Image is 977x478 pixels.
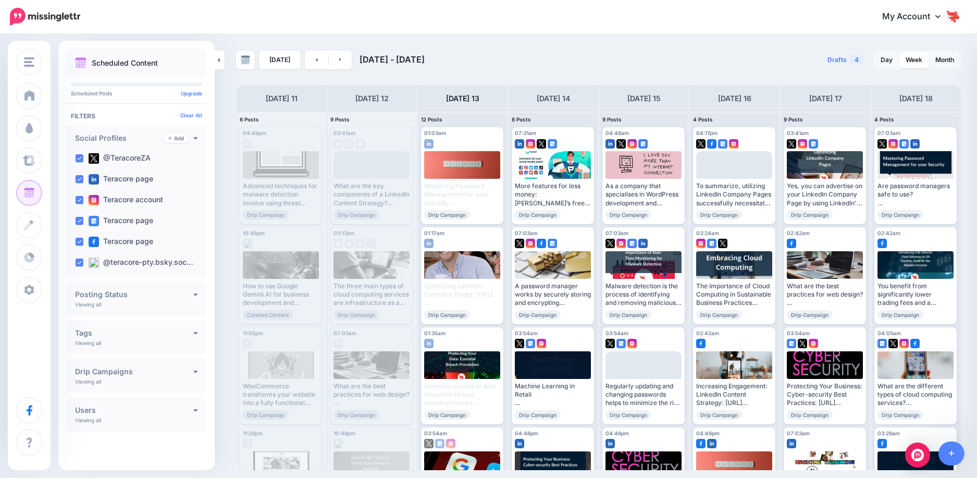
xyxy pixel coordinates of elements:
h4: Tags [75,329,193,337]
img: instagram-grey-square.png [355,239,365,248]
h4: Users [75,407,193,414]
span: 07:03am [515,230,538,236]
img: facebook-square.png [696,439,706,448]
img: instagram-grey-square.png [344,139,354,149]
span: Drip Campaign [424,210,470,219]
img: linkedin-grey-square.png [333,339,343,348]
a: Clear All [180,112,202,118]
span: Drip Campaign [787,410,833,420]
label: @TeracoreZA [89,153,151,164]
div: Mastering Password Management for your Security ▸ [URL] #Bitwarden #LastPass #Password #Developme... [424,182,500,207]
span: 02:42am [696,330,719,336]
img: facebook-grey-square.png [243,339,252,348]
img: facebook-square.png [696,339,706,348]
span: 01:17am [424,230,444,236]
img: twitter-square.png [718,239,727,248]
span: Drip Campaign [696,210,742,219]
span: 04:48am [605,130,629,136]
img: twitter-square.png [515,339,524,348]
h4: [DATE] 14 [537,92,570,105]
img: google_business-grey-square.png [355,139,365,149]
a: My Account [872,4,961,30]
img: linkedin-grey-square.png [243,139,252,149]
a: Month [929,52,960,68]
img: google_business-square.png [89,216,99,226]
div: Are password managers safe to use? Read more 👉 [URL] #Bitwarden #LastPass #Password [877,182,954,207]
span: 03:17pm [333,230,354,236]
span: Drip Campaign [605,210,651,219]
img: calendar-grey-darker.png [241,55,250,65]
img: google_business-square.png [548,239,557,248]
div: You benefit from significantly lower trading fees and a streamlined process that ensures more of ... [877,282,954,308]
span: 04:46pm [696,430,720,436]
span: 03:41am [333,130,355,136]
label: Teracore page [89,237,153,247]
img: google_business-square.png [526,339,535,348]
div: Loading [357,174,386,189]
div: A password manager works by securely storing and encrypting passwords for various accounts and se... [515,282,591,308]
span: Drip Campaign [787,310,833,320]
img: linkedin-square.png [515,139,524,149]
img: linkedin-square.png [910,139,920,149]
img: twitter-square.png [616,139,626,149]
img: linkedin-square.png [89,174,99,185]
span: [DATE] - [DATE] [360,54,425,65]
img: twitter-square.png [515,239,524,248]
div: What are the best practices for web design? Read more 👉 [URL] #Website #Hosting #Development #Des... [333,382,410,408]
span: 04:46pm [515,430,538,436]
img: google_business-square.png [718,139,727,149]
div: Regularly updating and changing passwords helps to minimize the risk of security breaches. Read m... [605,382,682,408]
div: The three main types of cloud computing services are Infrastructure as a Service (IaaS), Platform... [333,282,410,308]
span: 9 Posts [784,116,803,122]
span: Drip Campaign [333,210,379,219]
div: Advanced techniques for malware detection involve using threat intelligence, network traffic anal... [243,182,319,207]
p: Scheduled Posts [71,91,202,96]
span: 9 Posts [330,116,350,122]
img: google_business-square.png [616,339,626,348]
img: instagram-square.png [809,339,818,348]
img: linkedin-square.png [707,439,716,448]
span: 03:54am [515,330,538,336]
span: 04:46pm [605,430,629,436]
div: WooCommerce transforms your website into a fully functional online shop. Read more 👉 [URL] #eComm... [243,382,319,408]
h4: [DATE] 15 [627,92,661,105]
img: google_business-square.png [809,139,818,149]
h4: Posting Status [75,291,193,298]
img: twitter-square.png [696,139,706,149]
img: linkedin-square.png [424,139,434,149]
h4: Social Profiles [75,134,164,142]
span: Drip Campaign [243,210,289,219]
img: facebook-square.png [707,139,716,149]
span: 11:28pm [243,430,263,436]
span: Drip Campaign [333,410,379,420]
span: 03:24am [696,230,719,236]
a: [DATE] [259,51,301,69]
img: instagram-square.png [627,139,637,149]
span: Drip Campaign [605,410,651,420]
span: Drip Campaign [515,310,561,320]
p: Scheduled Content [92,59,158,67]
img: instagram-square.png [89,195,99,205]
img: facebook-grey-square.png [366,239,376,248]
h4: [DATE] 12 [355,92,389,105]
h4: [DATE] 16 [718,92,751,105]
p: Viewing all [75,417,101,423]
span: 12 Posts [421,116,442,122]
div: As a company that specialises in WordPress development and managed hosting, we know how important... [605,182,682,207]
img: google_business-square.png [435,439,444,448]
span: Drip Campaign [877,310,923,320]
div: Protecting Your Business: Cyber-security Best Practices: [URL] #WebsiteSecurity #Malware #OnlineS... [787,382,863,408]
span: 04:17pm [696,130,718,136]
span: Drip Campaign [515,410,561,420]
img: menu.png [24,57,34,67]
img: instagram-square.png [446,439,455,448]
p: Viewing all [75,301,101,308]
img: instagram-square.png [798,139,807,149]
img: twitter-square.png [537,139,546,149]
a: Drafts4 [821,51,870,69]
img: calendar.png [75,57,86,69]
span: Drip Campaign [787,210,833,219]
span: 03:54am [787,330,810,336]
img: twitter-square.png [89,153,99,164]
img: linkedin-square.png [605,139,615,149]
